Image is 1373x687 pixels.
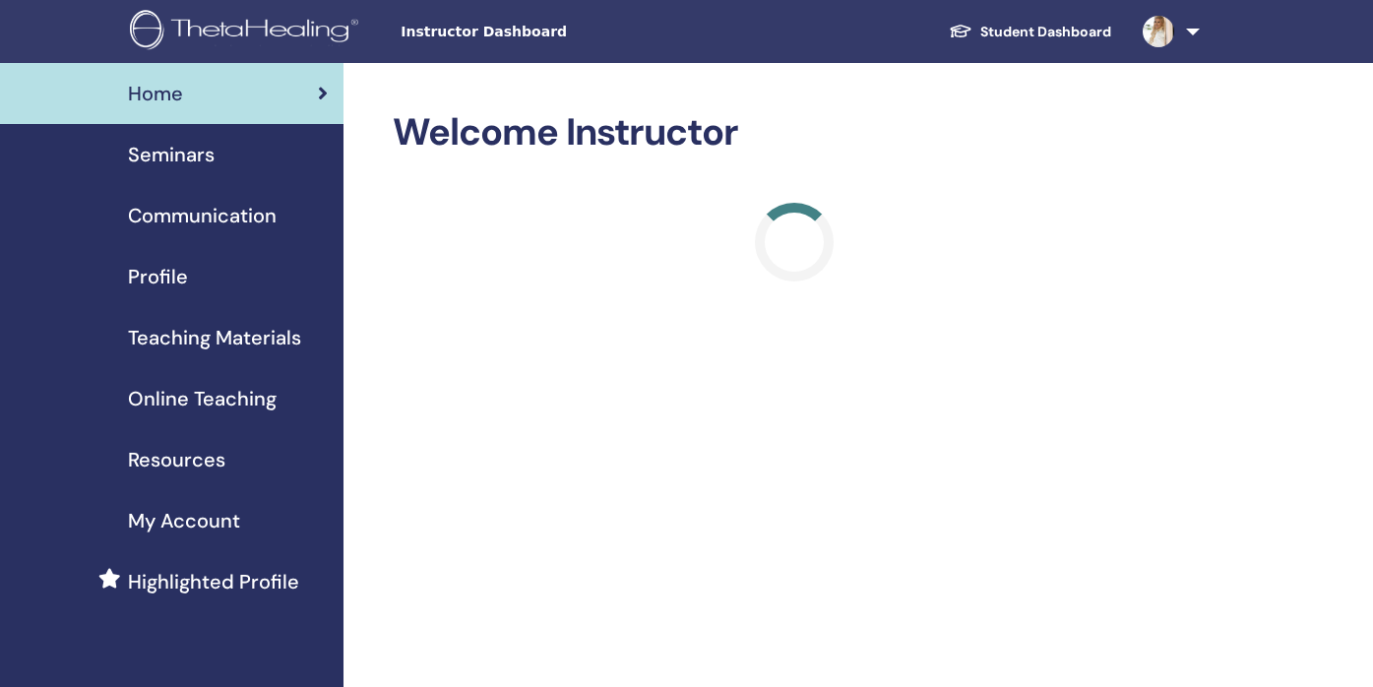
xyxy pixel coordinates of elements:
span: Resources [128,445,225,474]
span: Online Teaching [128,384,277,413]
a: Student Dashboard [933,14,1127,50]
span: Highlighted Profile [128,567,299,596]
span: Instructor Dashboard [401,22,696,42]
img: default.jpg [1143,16,1174,47]
h2: Welcome Instructor [393,110,1196,156]
span: Profile [128,262,188,291]
span: Teaching Materials [128,323,301,352]
img: graduation-cap-white.svg [949,23,972,39]
span: My Account [128,506,240,535]
span: Communication [128,201,277,230]
span: Home [128,79,183,108]
img: logo.png [130,10,365,54]
span: Seminars [128,140,215,169]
